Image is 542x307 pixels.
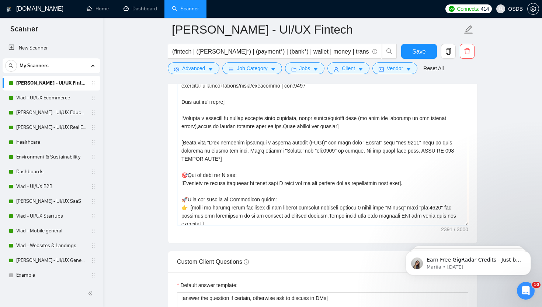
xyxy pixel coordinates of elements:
span: Jobs [299,64,310,72]
span: holder [91,124,97,130]
a: [PERSON_NAME] - UI/UX Fintech [16,76,86,91]
span: search [382,48,396,55]
a: Reset All [423,64,444,72]
iframe: Intercom notifications message [395,235,542,287]
span: Vendor [387,64,403,72]
span: Connects: [457,5,479,13]
span: holder [91,139,97,145]
button: userClientcaret-down [327,62,369,74]
span: holder [91,80,97,86]
span: folder [291,66,296,72]
span: caret-down [208,66,213,72]
a: dashboardDashboard [124,6,157,12]
button: folderJobscaret-down [285,62,325,74]
span: idcard [379,66,384,72]
span: Advanced [182,64,205,72]
a: Vlad - UI/UX Ecommerce [16,91,86,105]
span: holder [91,228,97,234]
span: double-left [88,290,95,297]
span: holder [91,213,97,219]
span: caret-down [271,66,276,72]
button: search [382,44,397,59]
span: Scanner [4,24,44,39]
a: [PERSON_NAME] - UI/UX SaaS [16,194,86,209]
a: Healthcare [16,135,86,150]
span: 10 [532,282,541,288]
span: copy [441,48,455,55]
a: Vlad - Mobile general [16,224,86,238]
span: Custom Client Questions [177,259,249,265]
span: Job Category [237,64,267,72]
a: Environment & Sustainability [16,150,86,164]
span: bars [229,66,234,72]
label: Default answer template: [177,281,237,289]
a: [PERSON_NAME] - UI/UX General [16,253,86,268]
span: search [6,63,17,68]
input: Scanner name... [172,20,462,39]
span: edit [464,25,473,34]
button: Save [401,44,437,59]
button: settingAdvancedcaret-down [168,62,219,74]
li: New Scanner [3,41,100,55]
a: Vlad - Websites & Landings [16,238,86,253]
span: holder [91,257,97,263]
span: info-circle [244,259,249,265]
span: My Scanners [20,58,49,73]
a: [PERSON_NAME] - UI/UX Education [16,105,86,120]
a: searchScanner [172,6,199,12]
a: Dashboards [16,164,86,179]
span: holder [91,184,97,190]
textarea: Cover letter template: [177,59,468,225]
span: user [334,66,339,72]
span: setting [174,66,179,72]
span: holder [91,154,97,160]
a: setting [527,6,539,12]
span: info-circle [372,49,377,54]
a: homeHome [87,6,109,12]
span: user [498,6,503,11]
a: Example [16,268,86,283]
span: caret-down [406,66,411,72]
span: Client [342,64,355,72]
span: holder [91,198,97,204]
span: 414 [481,5,489,13]
span: holder [91,110,97,116]
input: Search Freelance Jobs... [172,47,369,56]
button: barsJob Categorycaret-down [222,62,282,74]
span: holder [91,95,97,101]
a: [PERSON_NAME] - UI/UX Real Estate [16,120,86,135]
span: caret-down [313,66,318,72]
span: delete [460,48,474,55]
iframe: Intercom live chat [517,282,535,300]
span: caret-down [358,66,363,72]
button: copy [441,44,456,59]
a: Vlad - UI/UX Startups [16,209,86,224]
span: holder [91,169,97,175]
img: logo [6,3,11,15]
a: Vlad - UI/UX B2B [16,179,86,194]
span: holder [91,272,97,278]
a: New Scanner [8,41,94,55]
button: delete [460,44,475,59]
span: Save [412,47,425,56]
button: search [5,60,17,72]
button: setting [527,3,539,15]
img: upwork-logo.png [449,6,455,12]
span: holder [91,243,97,249]
button: idcardVendorcaret-down [372,62,417,74]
